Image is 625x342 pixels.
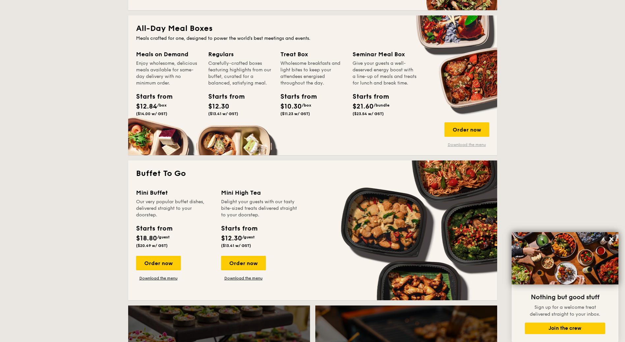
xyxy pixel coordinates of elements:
[221,234,242,242] span: $12.30
[136,35,489,42] div: Meals crafted for one, designed to power the world's best meetings and events.
[221,243,251,248] span: ($13.41 w/ GST)
[208,92,238,102] div: Starts from
[353,92,382,102] div: Starts from
[136,50,200,59] div: Meals on Demand
[208,60,272,86] div: Carefully-crafted boxes featuring highlights from our buffet, curated for a balanced, satisfying ...
[606,234,617,244] button: Close
[136,60,200,86] div: Enjoy wholesome, delicious meals available for same-day delivery with no minimum order.
[353,50,417,59] div: Seminar Meal Box
[280,50,345,59] div: Treat Box
[221,199,298,218] div: Delight your guests with our tasty bite-sized treats delivered straight to your doorstep.
[136,234,157,242] span: $18.80
[525,323,605,334] button: Join the crew
[136,188,213,197] div: Mini Buffet
[444,142,489,147] a: Download the menu
[208,50,272,59] div: Regulars
[136,243,168,248] span: ($20.49 w/ GST)
[208,111,238,116] span: ($13.41 w/ GST)
[136,256,181,270] div: Order now
[208,103,229,110] span: $12.30
[280,92,310,102] div: Starts from
[280,103,302,110] span: $10.30
[136,276,181,281] a: Download the menu
[157,235,170,239] span: /guest
[512,232,618,284] img: DSC07876-Edit02-Large.jpeg
[531,293,599,301] span: Nothing but good stuff
[221,256,266,270] div: Order now
[221,276,266,281] a: Download the menu
[136,199,213,218] div: Our very popular buffet dishes, delivered straight to your doorstep.
[280,60,345,86] div: Wholesome breakfasts and light bites to keep your attendees energised throughout the day.
[302,103,311,108] span: /box
[136,168,489,179] h2: Buffet To Go
[530,305,600,317] span: Sign up for a welcome treat delivered straight to your inbox.
[374,103,389,108] span: /bundle
[157,103,167,108] span: /box
[221,224,257,233] div: Starts from
[353,103,374,110] span: $21.60
[136,224,172,233] div: Starts from
[353,60,417,86] div: Give your guests a well-deserved energy boost with a line-up of meals and treats for lunch and br...
[353,111,384,116] span: ($23.54 w/ GST)
[136,92,166,102] div: Starts from
[136,23,489,34] h2: All-Day Meal Boxes
[280,111,310,116] span: ($11.23 w/ GST)
[242,235,255,239] span: /guest
[136,103,157,110] span: $12.84
[221,188,298,197] div: Mini High Tea
[136,111,167,116] span: ($14.00 w/ GST)
[444,122,489,137] div: Order now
